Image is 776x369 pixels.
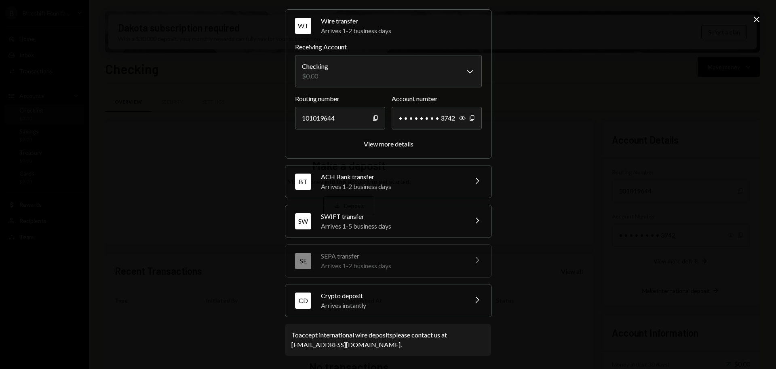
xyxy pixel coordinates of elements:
[295,18,311,34] div: WT
[364,140,413,148] button: View more details
[295,174,311,190] div: BT
[321,251,462,261] div: SEPA transfer
[295,55,482,87] button: Receiving Account
[291,341,401,349] a: [EMAIL_ADDRESS][DOMAIN_NAME]
[321,182,462,191] div: Arrives 1-2 business days
[321,221,462,231] div: Arrives 1-5 business days
[295,253,311,269] div: SE
[321,301,462,310] div: Arrives instantly
[285,284,491,317] button: CDCrypto depositArrives instantly
[285,165,491,198] button: BTACH Bank transferArrives 1-2 business days
[295,42,482,52] label: Receiving Account
[295,94,385,104] label: Routing number
[392,94,482,104] label: Account number
[321,16,482,26] div: Wire transfer
[321,261,462,271] div: Arrives 1-2 business days
[295,107,385,129] div: 101019644
[285,10,491,42] button: WTWire transferArrives 1-2 business days
[295,293,311,309] div: CD
[321,212,462,221] div: SWIFT transfer
[285,205,491,238] button: SWSWIFT transferArrives 1-5 business days
[321,26,482,36] div: Arrives 1-2 business days
[321,291,462,301] div: Crypto deposit
[392,107,482,129] div: • • • • • • • • 3742
[285,245,491,277] button: SESEPA transferArrives 1-2 business days
[321,172,462,182] div: ACH Bank transfer
[291,330,485,350] div: To accept international wire deposits please contact us at .
[295,42,482,148] div: WTWire transferArrives 1-2 business days
[295,213,311,229] div: SW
